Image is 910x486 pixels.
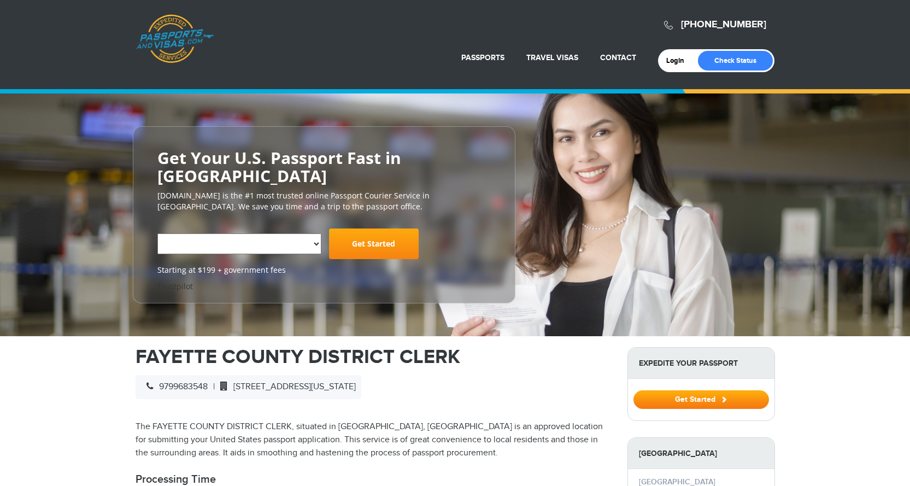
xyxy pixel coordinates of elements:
[136,14,214,63] a: Passports & [DOMAIN_NAME]
[526,53,578,62] a: Travel Visas
[329,229,419,259] a: Get Started
[157,265,491,276] span: Starting at $199 + government fees
[698,51,773,71] a: Check Status
[628,438,774,469] strong: [GEOGRAPHIC_DATA]
[136,420,611,460] p: The FAYETTE COUNTY DISTRICT CLERK, situated in [GEOGRAPHIC_DATA], [GEOGRAPHIC_DATA] is an approve...
[136,473,611,486] h2: Processing Time
[157,190,491,212] p: [DOMAIN_NAME] is the #1 most trusted online Passport Courier Service in [GEOGRAPHIC_DATA]. We sav...
[136,375,361,399] div: |
[600,53,636,62] a: Contact
[215,382,356,392] span: [STREET_ADDRESS][US_STATE]
[136,347,611,367] h1: FAYETTE COUNTY DISTRICT CLERK
[681,19,766,31] a: [PHONE_NUMBER]
[157,281,193,291] a: Trustpilot
[633,390,769,409] button: Get Started
[141,382,208,392] span: 9799683548
[461,53,504,62] a: Passports
[666,56,692,65] a: Login
[157,149,491,185] h2: Get Your U.S. Passport Fast in [GEOGRAPHIC_DATA]
[628,348,774,379] strong: Expedite Your Passport
[633,395,769,403] a: Get Started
